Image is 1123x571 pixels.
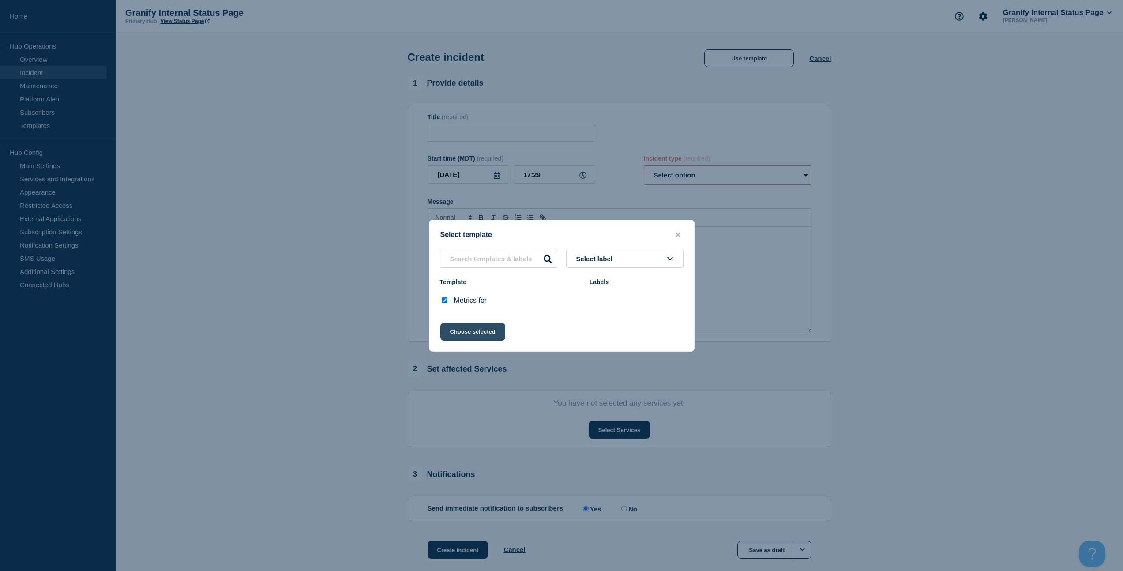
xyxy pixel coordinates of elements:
[440,323,505,341] button: Choose selected
[442,297,447,303] input: Metrics for checkbox
[440,250,557,268] input: Search templates & labels
[429,231,694,239] div: Select template
[440,278,581,285] div: Template
[566,250,684,268] button: Select label
[673,231,683,239] button: close button
[576,255,616,263] span: Select label
[454,297,487,304] p: Metrics for
[590,278,684,285] div: Labels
